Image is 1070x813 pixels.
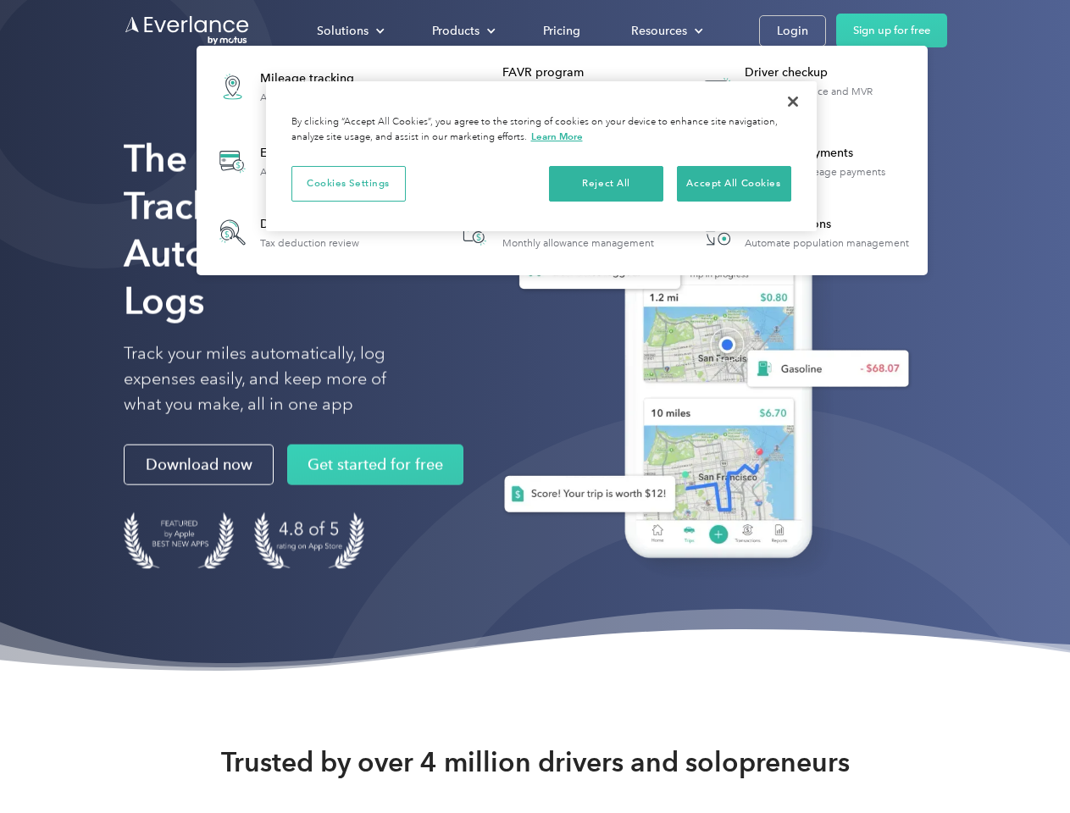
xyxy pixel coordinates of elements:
div: Tax deduction review [260,237,359,249]
a: Get started for free [287,445,463,485]
div: Solutions [300,16,398,46]
div: Resources [614,16,717,46]
img: Everlance, mileage tracker app, expense tracking app [477,161,923,583]
div: HR Integrations [745,216,909,233]
a: Mileage trackingAutomatic mileage logs [205,56,379,118]
img: Badge for Featured by Apple Best New Apps [124,512,234,569]
button: Reject All [549,166,663,202]
div: Expense tracking [260,145,382,162]
button: Accept All Cookies [677,166,791,202]
div: Products [415,16,509,46]
p: Track your miles automatically, log expenses easily, and keep more of what you make, all in one app [124,341,426,418]
a: Accountable planMonthly allowance management [447,205,663,260]
button: Close [774,83,812,120]
div: Automatic transaction logs [260,166,382,178]
button: Cookies Settings [291,166,406,202]
a: Expense trackingAutomatic transaction logs [205,130,391,192]
a: More information about your privacy, opens in a new tab [531,130,583,142]
div: Mileage tracking [260,70,370,87]
div: Automate population management [745,237,909,249]
div: Pricing [543,20,580,41]
a: Driver checkupLicense, insurance and MVR verification [690,56,919,118]
a: Login [759,15,826,47]
div: Privacy [266,81,817,231]
a: Deduction finderTax deduction review [205,205,368,260]
div: FAVR program [502,64,676,81]
div: Driver checkup [745,64,918,81]
div: Deduction finder [260,216,359,233]
div: Automatic mileage logs [260,91,370,103]
a: HR IntegrationsAutomate population management [690,205,918,260]
div: Cookie banner [266,81,817,231]
div: Products [432,20,480,41]
a: Download now [124,445,274,485]
a: Go to homepage [124,14,251,47]
div: License, insurance and MVR verification [745,86,918,109]
a: FAVR programFixed & Variable Rate reimbursement design & management [447,56,677,118]
img: 4.9 out of 5 stars on the app store [254,512,364,569]
div: Solutions [317,20,369,41]
strong: Trusted by over 4 million drivers and solopreneurs [221,745,850,779]
nav: Products [197,46,928,275]
div: Resources [631,20,687,41]
div: By clicking “Accept All Cookies”, you agree to the storing of cookies on your device to enhance s... [291,115,791,145]
a: Pricing [526,16,597,46]
div: Monthly allowance management [502,237,654,249]
a: Sign up for free [836,14,947,47]
div: Login [777,20,808,41]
